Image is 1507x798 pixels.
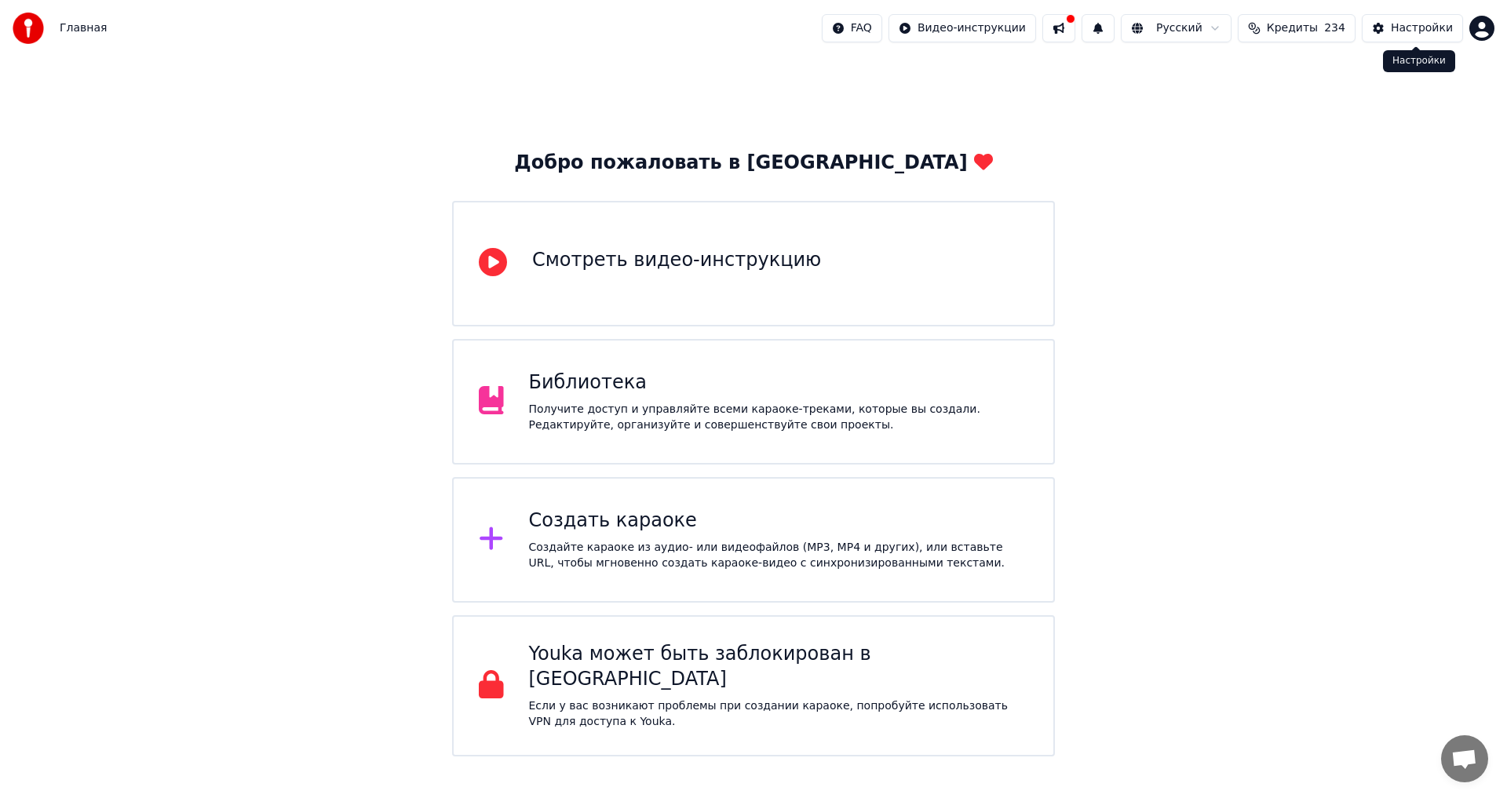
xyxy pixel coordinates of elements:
div: Добро пожаловать в [GEOGRAPHIC_DATA] [514,151,992,176]
img: youka [13,13,44,44]
div: Смотреть видео-инструкцию [532,248,821,273]
p: Если у вас возникают проблемы при создании караоке, попробуйте использовать VPN для доступа к Youka. [529,698,1029,730]
button: Кредиты234 [1238,14,1356,42]
div: Открытый чат [1441,735,1488,782]
div: Создайте караоке из аудио- или видеофайлов (MP3, MP4 и других), или вставьте URL, чтобы мгновенно... [529,540,1029,571]
button: Видео-инструкции [889,14,1036,42]
span: Главная [60,20,107,36]
button: FAQ [822,14,882,42]
div: Youka может быть заблокирован в [GEOGRAPHIC_DATA] [529,642,1029,692]
span: 234 [1324,20,1345,36]
div: Настройки [1391,20,1453,36]
div: Получите доступ и управляйте всеми караоке-треками, которые вы создали. Редактируйте, организуйте... [529,402,1029,433]
div: Настройки [1383,50,1455,72]
div: Библиотека [529,370,1029,395]
nav: breadcrumb [60,20,107,36]
span: Кредиты [1267,20,1318,36]
div: Создать караоке [529,508,1029,534]
button: Настройки [1362,14,1463,42]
